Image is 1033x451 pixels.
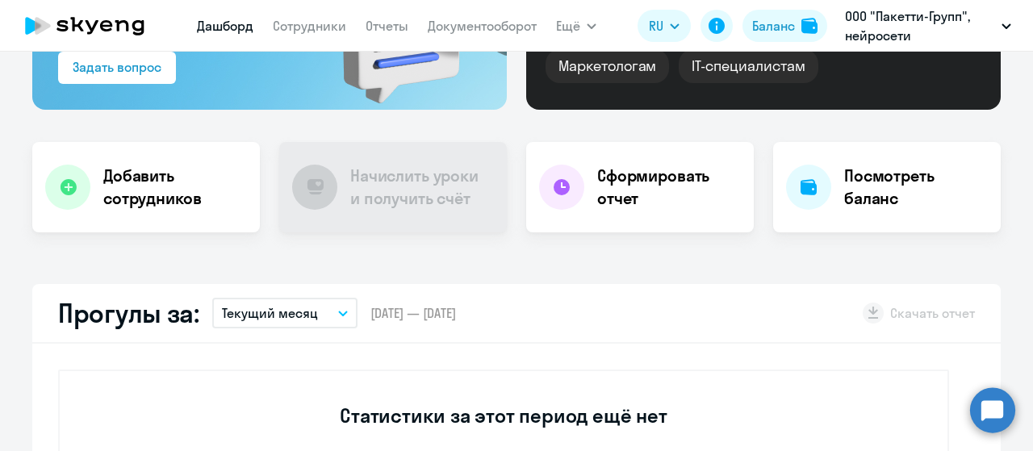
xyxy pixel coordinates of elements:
div: Задать вопрос [73,57,161,77]
a: Отчеты [366,18,408,34]
p: Текущий месяц [222,303,318,323]
h4: Начислить уроки и получить счёт [350,165,491,210]
div: Баланс [752,16,795,35]
div: Маркетологам [546,49,669,83]
h4: Сформировать отчет [597,165,741,210]
span: RU [649,16,663,35]
button: Балансbalance [742,10,827,42]
h3: Статистики за этот период ещё нет [340,403,667,428]
a: Документооборот [428,18,537,34]
h2: Прогулы за: [58,297,199,329]
div: IT-специалистам [679,49,818,83]
span: [DATE] — [DATE] [370,304,456,322]
button: ООО "Пакетти-Групп", нейросети [837,6,1019,45]
button: RU [638,10,691,42]
span: Ещё [556,16,580,35]
h4: Посмотреть баланс [844,165,988,210]
a: Сотрудники [273,18,346,34]
h4: Добавить сотрудников [103,165,247,210]
a: Дашборд [197,18,253,34]
img: balance [801,18,818,34]
button: Ещё [556,10,596,42]
button: Задать вопрос [58,52,176,84]
button: Текущий месяц [212,298,358,328]
p: ООО "Пакетти-Групп", нейросети [845,6,995,45]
